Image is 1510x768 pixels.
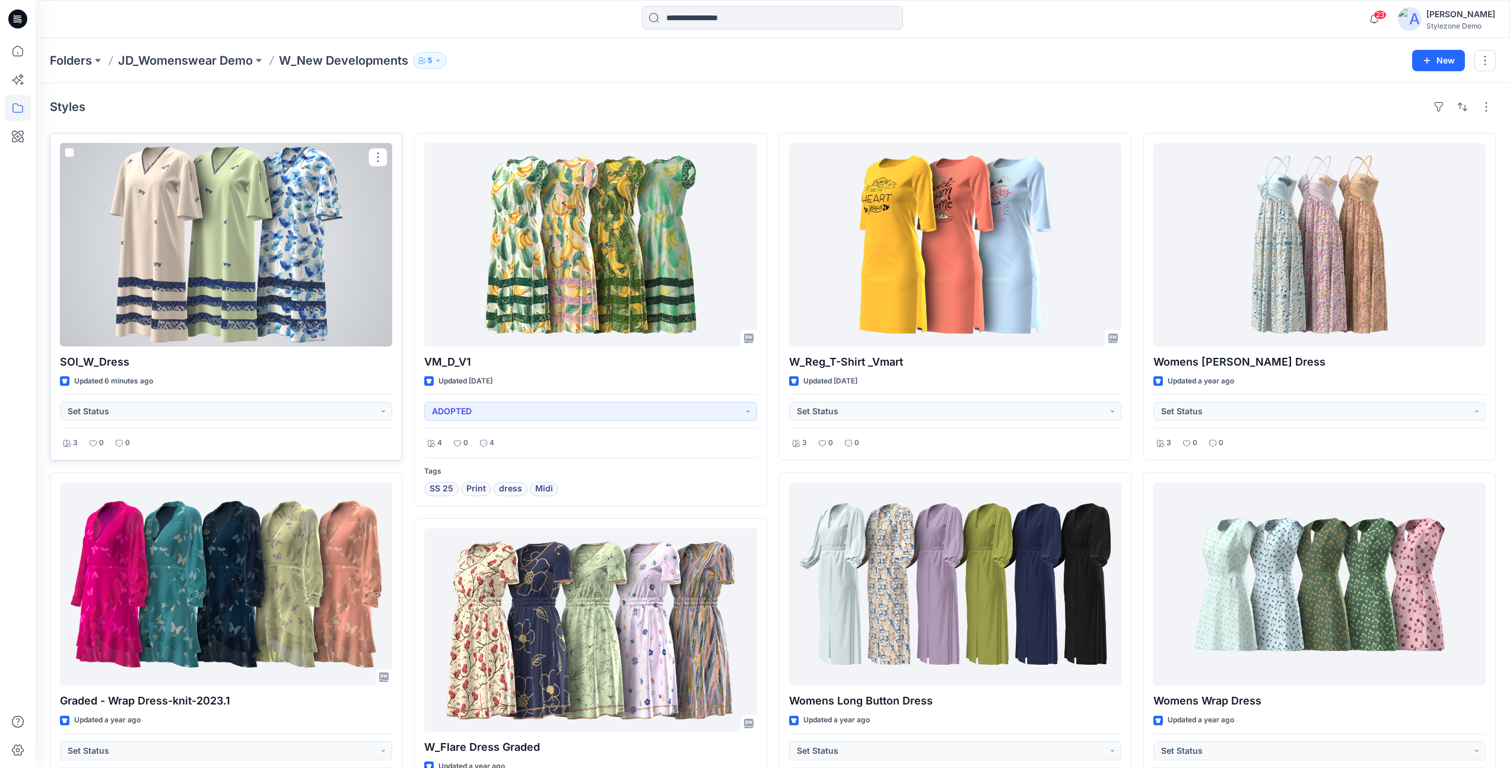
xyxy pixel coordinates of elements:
div: [PERSON_NAME] [1426,7,1495,21]
button: 5 [413,52,447,69]
p: 0 [828,437,833,449]
span: SS 25 [430,482,453,496]
p: Updated a year ago [803,714,870,726]
p: Updated 6 minutes ago [74,375,153,388]
p: Updated a year ago [1168,714,1234,726]
p: SOI_W_Dress [60,354,392,370]
span: Midi [535,482,553,496]
p: W_Reg_T-Shirt _Vmart [789,354,1121,370]
p: 0 [99,437,104,449]
span: dress [499,482,522,496]
p: 0 [1193,437,1197,449]
p: 3 [73,437,78,449]
p: Updated a year ago [1168,375,1234,388]
p: 0 [463,437,468,449]
p: Updated a year ago [74,714,141,726]
span: 23 [1374,10,1387,20]
p: Updated [DATE] [803,375,857,388]
p: VM_D_V1 [424,354,756,370]
p: 4 [437,437,442,449]
p: Graded - Wrap Dress-knit-2023.1 [60,693,392,709]
a: VM_D_V1 [424,143,756,347]
a: Graded - Wrap Dress-knit-2023.1 [60,483,392,686]
a: Womens Long Button Dress [789,483,1121,686]
a: Womens Wrap Dress [1153,483,1486,686]
p: Womens Long Button Dress [789,693,1121,709]
a: SOI_W_Dress [60,143,392,347]
p: 0 [854,437,859,449]
p: W_Flare Dress Graded [424,739,756,756]
a: JD_Womenswear Demo [118,52,253,69]
span: Print [466,482,486,496]
p: W_New Developments [279,52,408,69]
p: 3 [802,437,807,449]
p: 3 [1166,437,1171,449]
p: 0 [1219,437,1223,449]
a: Womens Ruffel Dress [1153,143,1486,347]
p: 4 [489,437,494,449]
h4: Styles [50,100,85,114]
a: W_Flare Dress Graded [424,528,756,732]
p: Updated [DATE] [438,375,492,388]
p: Womens Wrap Dress [1153,693,1486,709]
a: Folders [50,52,92,69]
p: 5 [428,54,432,67]
img: avatar [1398,7,1422,31]
div: Stylezone Demo [1426,21,1495,30]
a: W_Reg_T-Shirt _Vmart [789,143,1121,347]
p: Womens [PERSON_NAME] Dress [1153,354,1486,370]
p: 0 [125,437,130,449]
p: Tags [424,465,756,478]
button: New [1412,50,1465,71]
